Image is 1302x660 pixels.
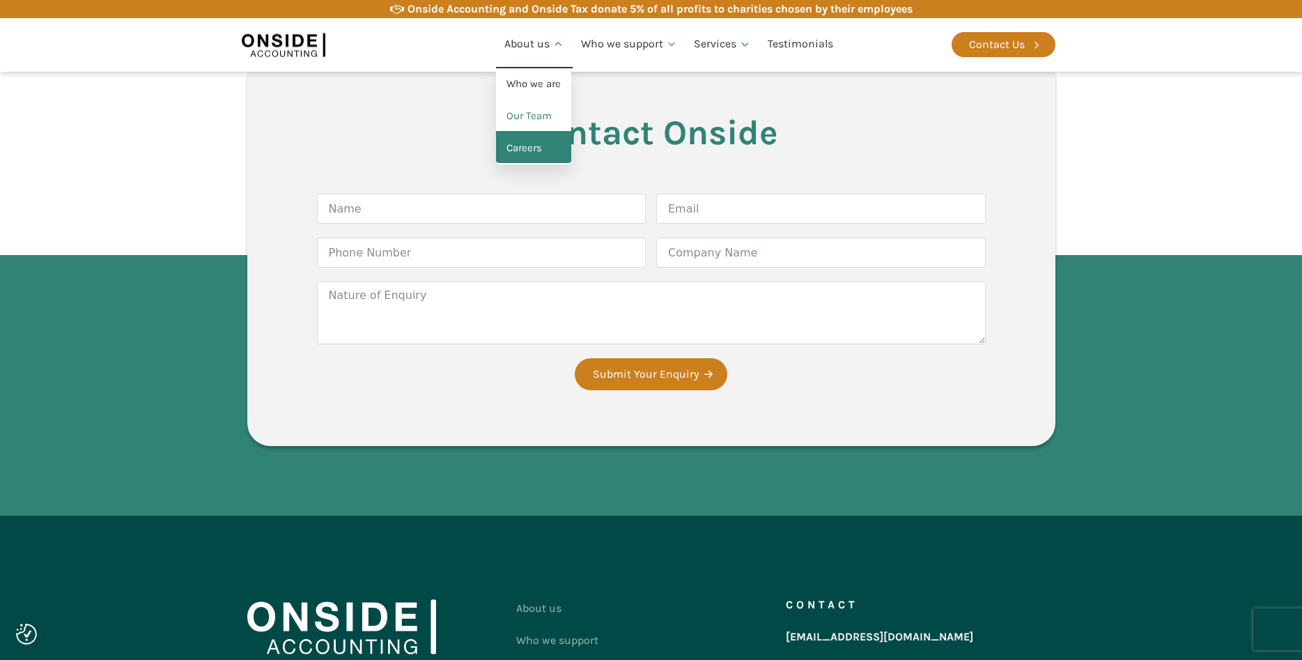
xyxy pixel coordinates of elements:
input: Name [317,194,646,224]
input: Company Name [656,238,986,268]
img: Onside Accounting [247,599,436,654]
img: Onside Accounting [242,29,325,61]
a: Careers [496,132,571,164]
input: Email [656,194,986,224]
button: Submit Your Enquiry [575,358,727,390]
a: Testimonials [759,21,842,68]
a: Who we support [516,624,598,657]
a: Contact Us [952,32,1055,57]
img: Revisit consent button [16,624,37,645]
h5: Contact [786,599,858,611]
a: [EMAIL_ADDRESS][DOMAIN_NAME] [786,624,973,650]
a: Who we are [496,68,571,100]
a: About us [516,592,598,624]
div: Contact Us [969,36,1025,54]
textarea: Nature of Enquiry [317,282,986,344]
a: Our Team [496,100,571,132]
h3: Contact Onside [317,114,986,152]
input: Phone Number [317,238,646,268]
a: Who we support [573,21,686,68]
a: About us [496,21,573,68]
button: Consent Preferences [16,624,37,645]
a: Services [685,21,759,68]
